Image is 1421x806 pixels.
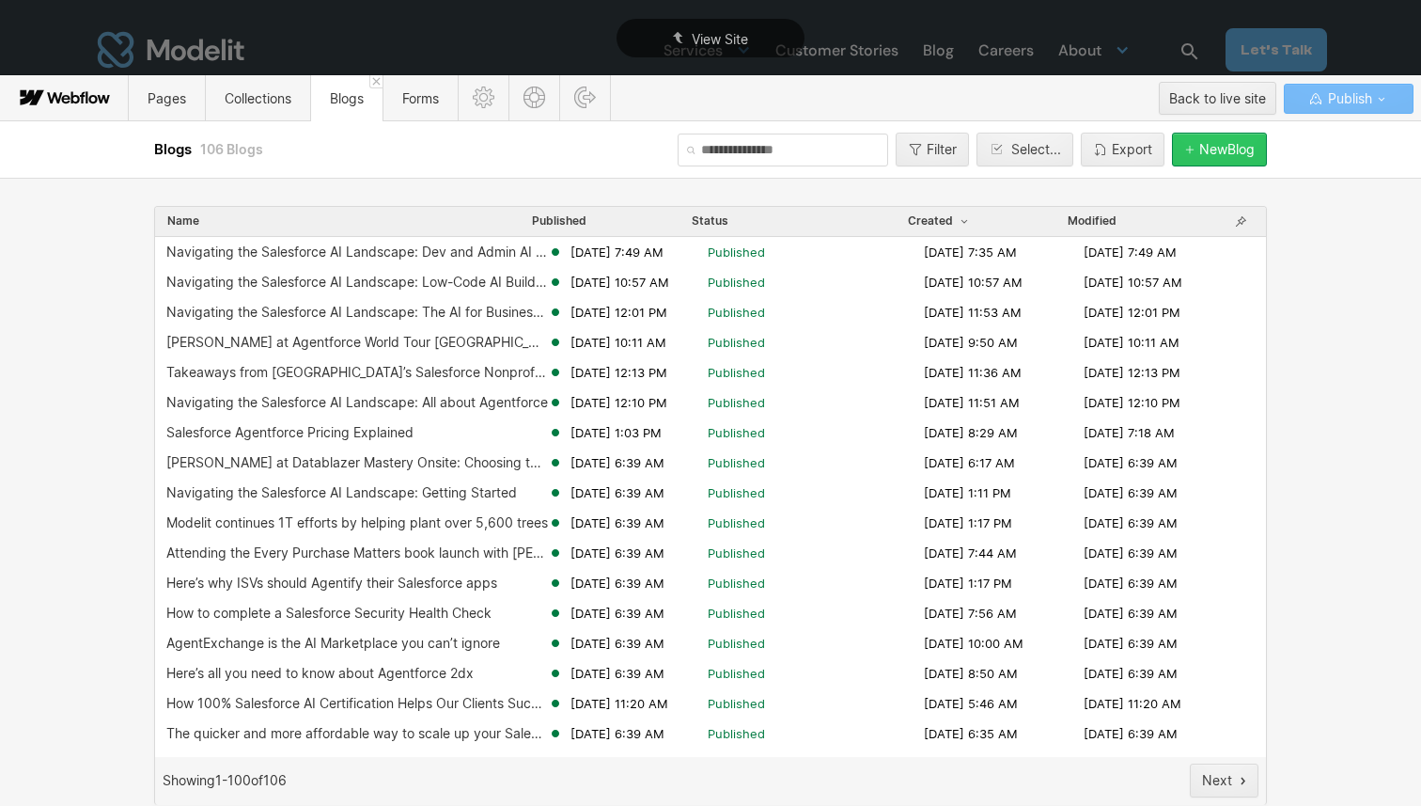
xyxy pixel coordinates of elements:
div: Takeaways from [GEOGRAPHIC_DATA]’s Salesforce Nonprofit Day [166,365,548,380]
div: Select... [1011,142,1061,157]
span: Publish [1324,85,1372,113]
span: Name [167,213,199,229]
span: [DATE] 6:33 AM [924,755,1018,772]
div: New Blog [1199,142,1255,157]
span: Showing 1 - 100 of 106 [163,773,287,788]
button: Published [531,213,587,229]
span: View Site [692,31,748,47]
span: [DATE] 6:39 AM [570,454,664,471]
div: Modelit continues 1T efforts by helping plant over 5,600 trees [166,515,548,530]
span: [DATE] 7:49 AM [570,244,664,261]
span: [DATE] 11:20 AM [1084,695,1181,712]
span: Published [708,695,765,712]
div: Back to live site [1169,85,1266,113]
span: [DATE] 7:49 AM [1084,244,1177,261]
span: [DATE] 10:00 AM [924,635,1023,652]
span: Published [708,605,765,622]
span: [DATE] 9:50 AM [924,334,1018,351]
button: Filter [896,133,969,166]
button: Modified [1067,213,1117,229]
span: Created [908,213,972,229]
span: Pages [148,90,186,106]
span: Published [708,334,765,351]
span: [DATE] 12:10 PM [570,394,667,411]
span: Published [708,545,765,561]
span: [DATE] 7:56 AM [924,605,1017,622]
span: Published [708,725,765,742]
div: AgentExchange is the AI Marketplace you can’t ignore [166,636,500,651]
span: [DATE] 1:17 PM [924,514,1012,531]
span: [DATE] 11:36 AM [924,364,1022,381]
div: Filter [927,142,957,157]
span: [DATE] 5:46 AM [924,695,1018,712]
span: Published [708,635,765,652]
span: [DATE] 8:50 AM [924,665,1018,682]
span: Published [708,665,765,682]
span: Published [532,213,586,229]
span: [DATE] 6:39 AM [1084,725,1178,742]
span: [DATE] 7:44 AM [924,545,1017,561]
span: [DATE] 7:18 AM [1084,424,1175,441]
span: [DATE] 6:39 AM [1084,545,1178,561]
span: Published [708,514,765,531]
span: Blogs [330,90,364,106]
div: [PERSON_NAME] at Agentforce World Tour [GEOGRAPHIC_DATA]: Exploring Data Cloud integration patterns [166,335,548,350]
span: Published [708,454,765,471]
span: Published [708,394,765,411]
div: Navigating the Salesforce AI Landscape: Low-Code AI Builders [166,275,548,290]
span: [DATE] 12:01 PM [1084,304,1180,321]
span: [DATE] 6:39 AM [1084,635,1178,652]
span: Published [708,364,765,381]
div: Navigating the Salesforce AI Landscape: All about Agentforce [166,395,548,410]
span: Published [708,304,765,321]
span: Published [708,274,765,291]
span: [DATE] 10:57 AM [924,274,1023,291]
span: Modified [1068,213,1116,229]
span: [DATE] 6:39 AM [570,725,664,742]
span: [DATE] 12:13 PM [570,364,667,381]
div: Navigating the Salesforce AI Landscape: Getting Started [166,485,517,500]
button: Publish [1284,84,1413,114]
div: Here’s all you need to know about Agentforce 2dx [166,666,474,681]
span: [DATE] 11:20 AM [570,695,668,712]
span: [DATE] 12:01 PM [570,304,667,321]
button: Name [166,213,200,229]
span: 106 Blogs [200,141,263,157]
span: [DATE] 6:39 AM [570,635,664,652]
span: [DATE] 12:10 PM [1084,394,1180,411]
div: Next [1202,773,1232,788]
span: [DATE] 1:03 PM [570,424,662,441]
div: Export [1112,142,1152,157]
span: Forms [402,90,439,106]
div: Salesforce Agentforce Pricing Explained [166,425,414,440]
span: [DATE] 6:39 AM [1084,605,1178,622]
span: [DATE] 6:39 AM [570,514,664,531]
span: Collections [225,90,291,106]
span: [DATE] 10:11 AM [1084,334,1179,351]
div: Attending the Every Purchase Matters book launch with [PERSON_NAME] [166,545,548,561]
span: [DATE] 6:39 AM [1084,514,1178,531]
span: [DATE] 6:39 AM [570,605,664,622]
div: Navigating the Salesforce AI Landscape: Dev and Admin AI tools [166,245,548,260]
span: [DATE] 11:51 AM [924,394,1020,411]
button: Export [1081,133,1164,166]
span: Published [708,424,765,441]
div: Navigating the Salesforce AI Landscape: The AI for Business suite [166,305,548,320]
span: [DATE] 11:53 AM [924,304,1022,321]
span: [DATE] 6:39 AM [570,665,664,682]
div: The quicker and more affordable way to scale up your Salesforce team [166,726,548,741]
span: [DATE] 6:39 AM [1084,484,1178,501]
span: [DATE] 6:39 AM [570,545,664,561]
span: [DATE] 6:39 AM [570,755,664,772]
span: [DATE] 6:39 AM [1084,665,1178,682]
div: Status [692,213,728,229]
button: NewBlog [1172,133,1267,166]
a: Close 'Blogs' tab [369,75,383,88]
span: Blogs [154,140,195,158]
span: [DATE] 6:17 AM [924,454,1015,471]
span: [DATE] 7:35 AM [924,244,1017,261]
span: Published [708,244,765,261]
button: Next page [1190,764,1258,798]
div: Here’s why ISVs should Agentify their Salesforce apps [166,576,497,591]
span: [DATE] 1:17 PM [924,575,1012,592]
